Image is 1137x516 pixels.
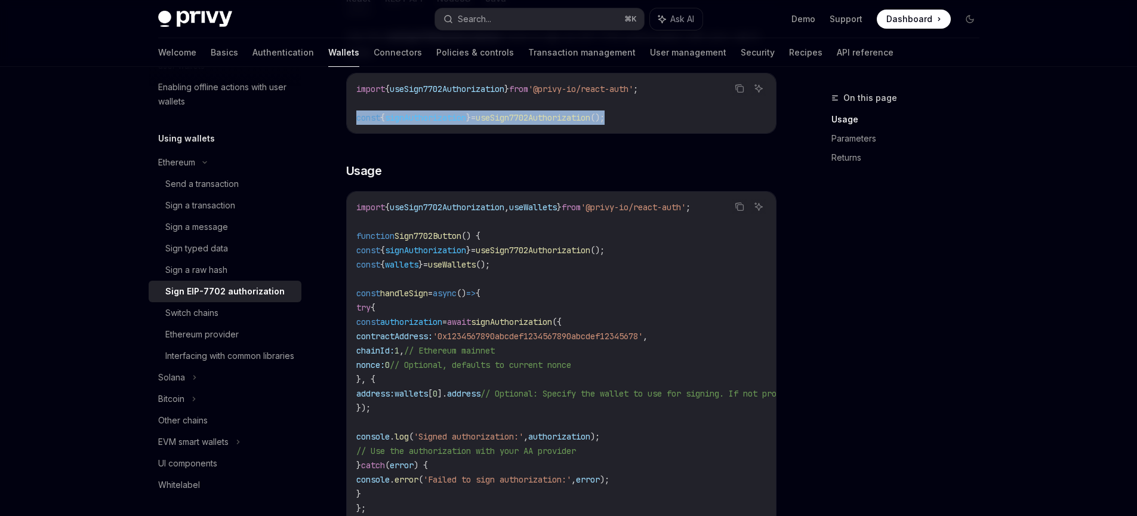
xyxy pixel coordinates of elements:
div: Whitelabel [158,478,200,492]
span: } [466,245,471,256]
a: Switch chains [149,302,301,324]
span: { [371,302,375,313]
span: try [356,302,371,313]
span: from [562,202,581,213]
span: . [390,474,395,485]
div: Search... [458,12,491,26]
span: useSign7702Authorization [476,112,590,123]
span: authorization [380,317,442,327]
a: Ethereum provider [149,324,301,345]
span: console [356,474,390,485]
span: nonce: [356,360,385,370]
div: Switch chains [165,306,218,320]
span: On this page [843,91,897,105]
a: Transaction management [528,38,636,67]
span: ; [633,84,638,94]
span: { [380,245,385,256]
span: { [385,84,390,94]
span: = [471,245,476,256]
div: UI components [158,456,217,471]
span: // Optional: Specify the wallet to use for signing. If not provided, the first wallet will be used. [480,388,953,399]
span: Sign7702Button [395,231,461,241]
span: log [395,431,409,442]
h5: Using wallets [158,131,215,146]
a: Security [741,38,775,67]
span: catch [361,460,385,471]
span: authorization [528,431,590,442]
div: Solana [158,370,185,385]
button: Ask AI [751,199,766,214]
span: , [523,431,528,442]
img: dark logo [158,11,232,27]
a: UI components [149,453,301,474]
a: Sign a transaction [149,195,301,216]
span: 'Failed to sign authorization:' [423,474,571,485]
span: '@privy-io/react-auth' [528,84,633,94]
span: = [442,317,447,327]
a: Send a transaction [149,173,301,195]
span: ; [686,202,691,213]
div: Send a transaction [165,177,239,191]
span: }; [356,503,366,514]
span: { [380,259,385,270]
span: // Ethereum mainnet [404,345,495,356]
span: import [356,202,385,213]
span: } [466,112,471,123]
span: '@privy-io/react-auth' [581,202,686,213]
div: Sign a transaction [165,198,235,213]
span: ( [385,460,390,471]
span: = [428,288,433,299]
span: handleSign [380,288,428,299]
span: ( [409,431,414,442]
a: Usage [831,110,989,129]
button: Search...⌘K [435,8,644,30]
div: Ethereum [158,155,195,170]
span: // Use the authorization with your AA provider [356,446,576,456]
div: Bitcoin [158,392,184,406]
div: Sign a message [165,220,228,234]
div: Interfacing with common libraries [165,349,294,363]
span: await [447,317,471,327]
span: const [356,317,380,327]
span: 0 [433,388,437,399]
button: Copy the contents from the code block [732,81,747,96]
span: () [457,288,466,299]
a: Wallets [328,38,359,67]
a: Parameters [831,129,989,148]
span: ({ [552,317,562,327]
div: Enabling offline actions with user wallets [158,80,294,109]
span: . [390,431,395,442]
span: const [356,245,380,256]
div: Other chains [158,413,208,428]
span: } [418,259,423,270]
span: } [356,460,361,471]
div: Sign EIP-7702 authorization [165,284,285,299]
a: Other chains [149,410,301,431]
a: Sign a raw hash [149,259,301,281]
a: Sign EIP-7702 authorization [149,281,301,302]
button: Copy the contents from the code block [732,199,747,214]
span: ( [418,474,423,485]
span: contractAddress: [356,331,433,342]
span: ); [590,431,600,442]
a: Sign typed data [149,238,301,259]
span: 0 [385,360,390,370]
a: Dashboard [877,10,951,29]
span: , [571,474,576,485]
span: 'Signed authorization:' [414,431,523,442]
span: import [356,84,385,94]
a: Basics [211,38,238,67]
span: , [504,202,509,213]
span: , [399,345,404,356]
a: Interfacing with common libraries [149,345,301,367]
span: }, { [356,374,375,385]
span: address [447,388,480,399]
span: (); [590,112,605,123]
button: Toggle dark mode [960,10,979,29]
span: } [356,489,361,499]
span: ]. [437,388,447,399]
span: signAuthorization [385,112,466,123]
a: Policies & controls [436,38,514,67]
a: Whitelabel [149,474,301,496]
span: error [576,474,600,485]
